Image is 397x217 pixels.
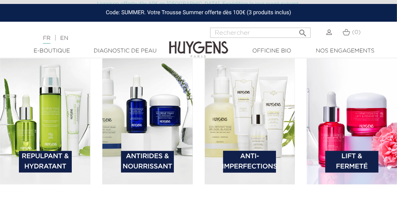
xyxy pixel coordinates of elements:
[205,54,295,184] img: bannière catégorie 3
[223,151,276,172] a: Anti-Imperfections
[89,47,162,55] a: Diagnostic de peau
[296,25,310,36] button: 
[235,47,309,55] a: Officine Bio
[309,47,382,55] a: Nos engagements
[15,47,89,55] a: E-Boutique
[169,28,228,59] img: Huygens
[39,34,160,43] div: |
[60,36,68,41] a: EN
[121,151,174,172] a: Antirides & Nourrissant
[307,54,397,184] img: bannière catégorie 4
[43,36,50,44] a: FR
[325,151,378,172] a: Lift & Fermeté
[102,54,192,184] img: bannière catégorie 2
[210,28,311,38] input: Rechercher
[298,26,308,36] i: 
[352,30,361,35] span: (0)
[19,151,72,172] a: Repulpant & Hydratant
